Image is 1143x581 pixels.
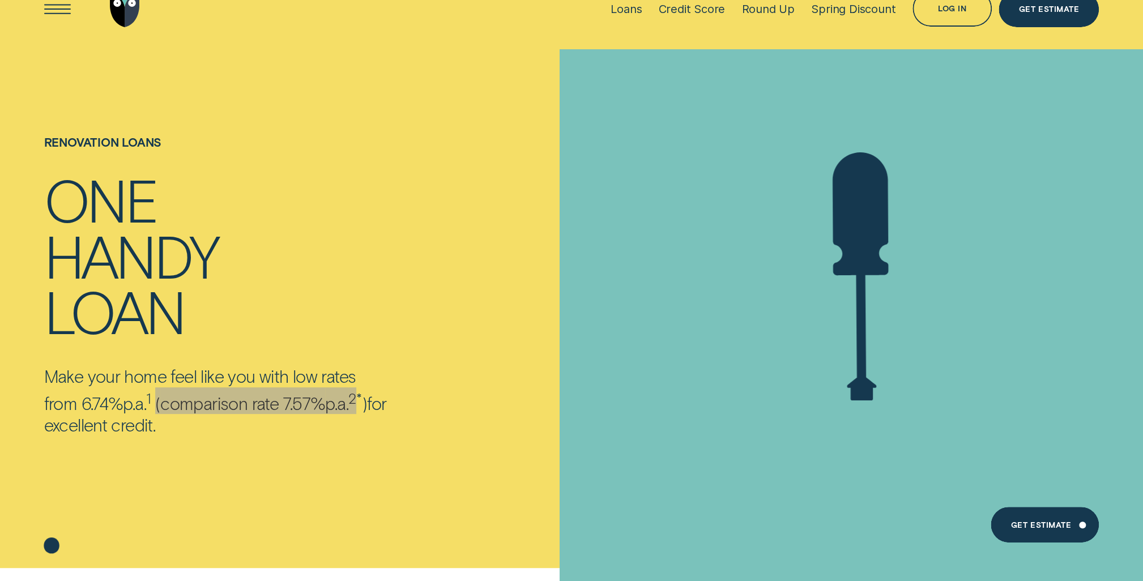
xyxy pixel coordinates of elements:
[611,2,642,16] div: Loans
[146,390,151,407] sup: 1
[155,393,160,413] span: (
[44,172,157,227] div: One
[658,2,725,16] div: Credit Score
[44,283,185,339] div: loan
[362,393,367,413] span: )
[325,393,348,413] span: p.a.
[44,135,390,172] h1: Renovation loans
[741,2,794,16] div: Round Up
[811,2,895,16] div: Spring Discount
[123,393,146,413] span: p.a.
[44,228,217,283] div: handy
[991,507,1099,542] a: Get Estimate
[325,393,348,413] span: Per Annum
[44,172,390,339] h4: One handy loan
[44,365,390,435] p: Make your home feel like you with low rates from 6.74% comparison rate 7.57% for excellent credit.
[123,393,146,413] span: Per Annum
